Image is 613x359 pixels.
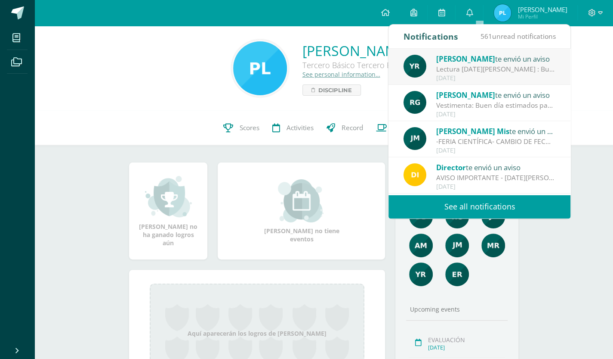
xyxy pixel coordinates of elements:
[480,31,492,41] span: 561
[406,305,508,313] div: Upcoming events
[518,5,567,14] span: [PERSON_NAME]
[436,162,466,172] span: Director
[436,162,556,173] div: te envió un aviso
[342,123,363,132] span: Record
[436,89,556,100] div: te envió un aviso
[302,70,380,78] a: See personal information…
[404,127,426,150] img: 6bd1f88eaa8f84a993684add4ac8f9ce.png
[436,125,556,137] div: te envió un aviso
[445,234,469,257] img: d63573055912b670afbd603c8ed2a4ef.png
[138,175,199,247] div: [PERSON_NAME] no ha ganado logros aún
[436,75,556,82] div: [DATE]
[404,163,426,186] img: f0b35651ae50ff9c693c4cbd3f40c4bb.png
[259,179,345,243] div: [PERSON_NAME] no tiene eventos
[302,60,416,70] div: Tercero Básico Tercero Básico B
[404,25,458,48] div: Notifications
[436,54,495,64] span: [PERSON_NAME]
[404,91,426,114] img: 24ef3269677dd7dd963c57b86ff4a022.png
[445,262,469,286] img: 6ee8f939e44d4507d8a11da0a8fde545.png
[302,41,416,60] a: [PERSON_NAME]
[409,234,433,257] img: b7c5ef9c2366ee6e8e33a2b1ce8f818e.png
[370,111,426,145] a: Contacts
[217,111,266,145] a: Scores
[436,111,556,118] div: [DATE]
[518,13,567,20] span: Mi Perfil
[436,183,556,190] div: [DATE]
[318,85,352,95] span: Discipline
[266,111,320,145] a: Activities
[428,336,505,344] div: EVALUACIÓN
[320,111,370,145] a: Record
[428,344,505,351] div: [DATE]
[436,137,556,147] div: -FERIA CIENTÍFICA- CAMBIO DE FECHA-: Buena tarde queridos estudiantes espero se encuentren bien. ...
[286,123,314,132] span: Activities
[233,41,287,95] img: 0ba6ee941a8536fc2448a434f52616a0.png
[481,234,505,257] img: de7dd2f323d4d3ceecd6bfa9930379e0.png
[240,123,259,132] span: Scores
[436,53,556,64] div: te envió un aviso
[145,175,192,218] img: achievement_small.png
[436,126,509,136] span: [PERSON_NAME] Mis
[404,55,426,78] img: 765d7ba1372dfe42393184f37ff644ec.png
[436,100,556,110] div: Vestimenta: Buen día estimados padres de familia y estudiantes. Espero que se encuentren muy bien...
[388,195,570,219] a: See all notifications
[278,179,325,222] img: event_small.png
[494,4,511,22] img: 23fb16984e5ab67cc49ece7ec8f2c339.png
[302,84,361,96] a: Discipline
[480,31,555,41] span: unread notifications
[436,147,556,154] div: [DATE]
[436,173,556,183] div: AVISO IMPORTANTE - LUNES 11 DE AGOSTO: Estimados padres de familia y/o encargados: Les informamos...
[436,90,495,100] span: [PERSON_NAME]
[409,262,433,286] img: a8d6c63c82814f34eb5d371db32433ce.png
[436,64,556,74] div: Lectura 11 de agosto : Buenos días Adjunto las actividades de hoy 11 de agosto PRISMA Resolver el...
